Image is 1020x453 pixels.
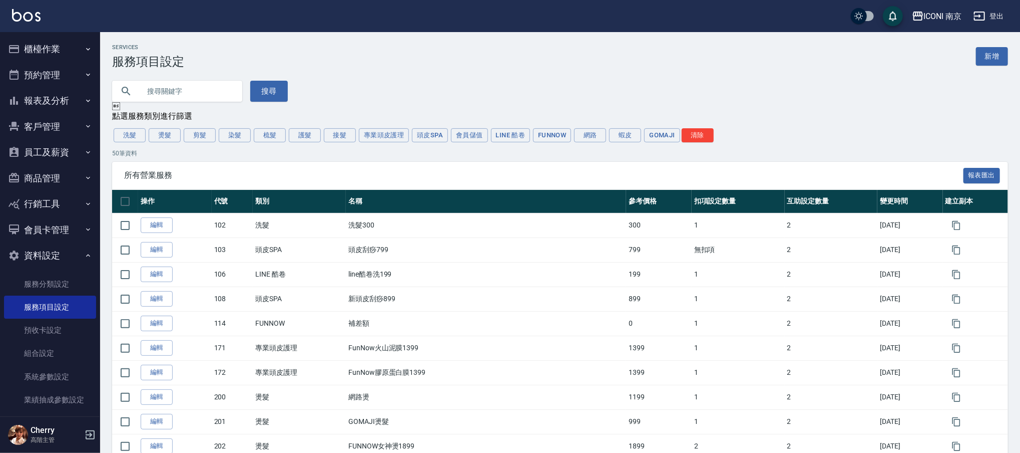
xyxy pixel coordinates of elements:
[692,190,785,213] th: 扣項設定數量
[4,191,96,217] button: 行銷工具
[253,360,346,385] td: 專業頭皮護理
[877,311,942,336] td: [DATE]
[346,360,626,385] td: FunNow膠原蛋白膜1399
[785,336,878,360] td: 2
[253,311,346,336] td: FUNNOW
[254,128,286,142] button: 梳髮
[149,128,181,142] button: 燙髮
[4,62,96,88] button: 預約管理
[141,217,173,233] a: 編輯
[212,385,253,409] td: 200
[626,287,691,311] td: 899
[609,128,641,142] button: 蝦皮
[963,168,1000,183] button: 報表匯出
[8,425,28,445] img: Person
[141,242,173,258] a: 編輯
[626,311,691,336] td: 0
[141,267,173,282] a: 編輯
[253,287,346,311] td: 頭皮SPA
[212,213,253,238] td: 102
[626,385,691,409] td: 1199
[250,81,288,102] button: 搜尋
[141,340,173,356] a: 編輯
[253,262,346,287] td: LINE 酷卷
[212,409,253,434] td: 201
[877,213,942,238] td: [DATE]
[785,385,878,409] td: 2
[346,311,626,336] td: 補差額
[626,360,691,385] td: 1399
[4,88,96,114] button: 報表及分析
[212,287,253,311] td: 108
[184,128,216,142] button: 剪髮
[785,360,878,385] td: 2
[31,435,82,444] p: 高階主管
[212,311,253,336] td: 114
[692,213,785,238] td: 1
[112,111,1008,122] div: 點選服務類別進行篩選
[963,170,1000,179] a: 報表匯出
[141,414,173,429] a: 編輯
[4,296,96,319] a: 服務項目設定
[112,149,1008,158] p: 50 筆資料
[692,262,785,287] td: 1
[943,190,1008,213] th: 建立副本
[346,385,626,409] td: 網路燙
[4,243,96,269] button: 資料設定
[124,170,963,180] span: 所有營業服務
[212,190,253,213] th: 代號
[626,190,691,213] th: 參考價格
[141,365,173,380] a: 編輯
[877,190,942,213] th: 變更時間
[212,336,253,360] td: 171
[4,217,96,243] button: 會員卡管理
[4,114,96,140] button: 客戶管理
[877,360,942,385] td: [DATE]
[976,47,1008,66] a: 新增
[692,287,785,311] td: 1
[491,128,531,142] button: LINE 酷卷
[114,128,146,142] button: 洗髮
[692,409,785,434] td: 1
[4,411,96,434] a: 收支科目設定
[626,409,691,434] td: 999
[141,291,173,307] a: 編輯
[412,128,448,142] button: 頭皮SPA
[533,128,571,142] button: FUNNOW
[785,238,878,262] td: 2
[253,336,346,360] td: 專業頭皮護理
[883,6,903,26] button: save
[212,238,253,262] td: 103
[785,190,878,213] th: 互助設定數量
[877,238,942,262] td: [DATE]
[4,139,96,165] button: 員工及薪資
[12,9,41,22] img: Logo
[785,287,878,311] td: 2
[626,336,691,360] td: 1399
[4,165,96,191] button: 商品管理
[141,389,173,405] a: 編輯
[692,238,785,262] td: 無扣項
[346,190,626,213] th: 名稱
[4,36,96,62] button: 櫃檯作業
[219,128,251,142] button: 染髮
[346,262,626,287] td: line酷卷洗199
[4,273,96,296] a: 服務分類設定
[877,336,942,360] td: [DATE]
[140,78,234,105] input: 搜尋關鍵字
[877,385,942,409] td: [DATE]
[692,336,785,360] td: 1
[253,385,346,409] td: 燙髮
[626,262,691,287] td: 199
[112,44,184,51] h2: Services
[253,409,346,434] td: 燙髮
[785,262,878,287] td: 2
[289,128,321,142] button: 護髮
[212,262,253,287] td: 106
[692,360,785,385] td: 1
[785,311,878,336] td: 2
[4,388,96,411] a: 業績抽成參數設定
[346,213,626,238] td: 洗髮300
[112,55,184,69] h3: 服務項目設定
[785,213,878,238] td: 2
